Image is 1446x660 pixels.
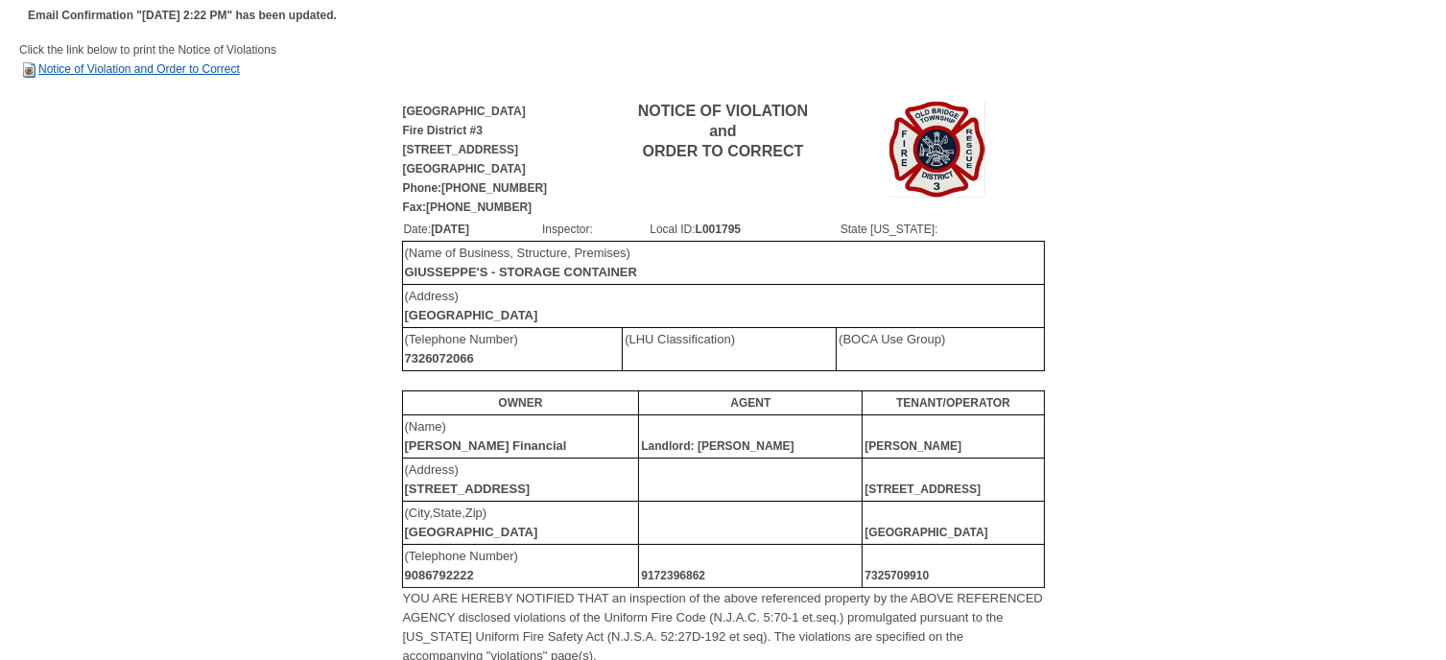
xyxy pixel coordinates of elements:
[865,569,929,582] b: 7325709910
[641,569,705,582] b: 9172396862
[498,396,542,410] b: OWNER
[889,102,985,198] img: Image
[730,396,770,410] b: AGENT
[696,223,741,236] b: L001795
[865,526,987,539] b: [GEOGRAPHIC_DATA]
[405,246,637,279] font: (Name of Business, Structure, Premises)
[19,60,38,80] img: HTML Document
[405,332,519,365] font: (Telephone Number)
[839,332,945,346] font: (BOCA Use Group)
[649,219,840,240] td: Local ID:
[541,219,649,240] td: Inspector:
[405,525,538,539] b: [GEOGRAPHIC_DATA]
[405,438,567,453] b: [PERSON_NAME] Financial
[405,568,474,582] b: 9086792222
[405,462,531,496] font: (Address)
[403,219,542,240] td: Date:
[405,482,531,496] b: [STREET_ADDRESS]
[25,3,340,28] td: Email Confirmation "[DATE] 2:22 PM" has been updated.
[405,308,538,322] b: [GEOGRAPHIC_DATA]
[431,223,469,236] b: [DATE]
[865,483,981,496] b: [STREET_ADDRESS]
[840,219,1044,240] td: State [US_STATE]:
[405,265,637,279] b: GIUSSEPPE'S - STORAGE CONTAINER
[865,439,961,453] b: [PERSON_NAME]
[19,62,240,76] a: Notice of Violation and Order to Correct
[405,351,474,365] b: 7326072066
[896,396,1010,410] b: TENANT/OPERATOR
[405,549,519,582] font: (Telephone Number)
[403,105,548,214] b: [GEOGRAPHIC_DATA] Fire District #3 [STREET_ADDRESS] [GEOGRAPHIC_DATA] Phone:[PHONE_NUMBER] Fax:[P...
[405,289,538,322] font: (Address)
[405,419,567,453] font: (Name)
[19,43,276,76] span: Click the link below to print the Notice of Violations
[625,332,735,346] font: (LHU Classification)
[405,506,538,539] font: (City,State,Zip)
[641,439,794,453] b: Landlord: [PERSON_NAME]
[638,103,808,159] b: NOTICE OF VIOLATION and ORDER TO CORRECT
